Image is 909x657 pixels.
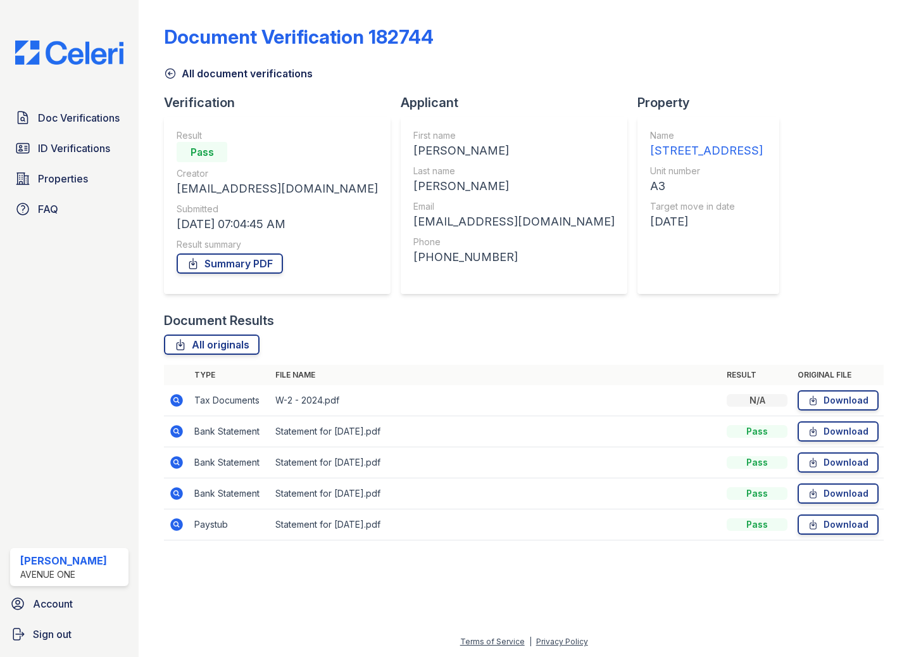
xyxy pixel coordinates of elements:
a: Privacy Policy [536,637,588,646]
div: Last name [413,165,615,177]
a: Download [798,421,879,442]
span: FAQ [38,201,58,217]
a: Download [798,483,879,504]
div: Applicant [401,94,637,112]
a: ID Verifications [10,136,129,161]
div: Email [413,200,615,213]
div: [PERSON_NAME] [413,177,615,195]
div: Property [637,94,789,112]
a: Account [5,591,134,616]
div: Pass [727,456,787,469]
th: Result [722,365,793,385]
a: Download [798,452,879,473]
td: Statement for [DATE].pdf [270,416,722,447]
div: Pass [727,487,787,500]
div: | [529,637,532,646]
div: Target move in date [650,200,763,213]
div: Document Verification 182744 [164,25,434,48]
div: Submitted [177,203,378,215]
div: [PERSON_NAME] [20,553,107,568]
a: Download [798,390,879,411]
div: Pass [727,518,787,531]
th: Original file [793,365,884,385]
div: Document Results [164,312,274,329]
div: [PHONE_NUMBER] [413,248,615,266]
a: FAQ [10,196,129,222]
td: Statement for [DATE].pdf [270,509,722,540]
span: Sign out [33,627,72,642]
div: [PERSON_NAME] [413,142,615,160]
div: Creator [177,167,378,180]
div: Avenue One [20,568,107,581]
a: All document verifications [164,66,313,81]
td: Bank Statement [189,416,270,447]
td: Bank Statement [189,478,270,509]
div: A3 [650,177,763,195]
a: Download [798,514,879,535]
td: W-2 - 2024.pdf [270,385,722,416]
a: Doc Verifications [10,105,129,131]
a: All originals [164,335,260,355]
div: Unit number [650,165,763,177]
td: Tax Documents [189,385,270,416]
div: [DATE] [650,213,763,231]
th: File name [270,365,722,385]
img: CE_Logo_Blue-a8612792a0a2168367f1c8372b55b34899dd931a85d93a1a3d3e32e68fde9ad4.png [5,41,134,65]
div: [EMAIL_ADDRESS][DOMAIN_NAME] [177,180,378,198]
span: Doc Verifications [38,110,120,125]
div: [STREET_ADDRESS] [650,142,763,160]
div: [DATE] 07:04:45 AM [177,215,378,233]
a: Name [STREET_ADDRESS] [650,129,763,160]
td: Statement for [DATE].pdf [270,447,722,478]
div: Verification [164,94,401,112]
span: ID Verifications [38,141,110,156]
th: Type [189,365,270,385]
span: Account [33,596,73,611]
div: Phone [413,236,615,248]
a: Sign out [5,622,134,647]
td: Paystub [189,509,270,540]
div: Result summary [177,238,378,251]
td: Statement for [DATE].pdf [270,478,722,509]
div: Pass [177,142,227,162]
a: Terms of Service [460,637,525,646]
a: Properties [10,166,129,191]
div: N/A [727,394,787,407]
span: Properties [38,171,88,186]
div: [EMAIL_ADDRESS][DOMAIN_NAME] [413,213,615,231]
div: First name [413,129,615,142]
td: Bank Statement [189,447,270,478]
a: Summary PDF [177,253,283,274]
div: Name [650,129,763,142]
div: Result [177,129,378,142]
div: Pass [727,425,787,438]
